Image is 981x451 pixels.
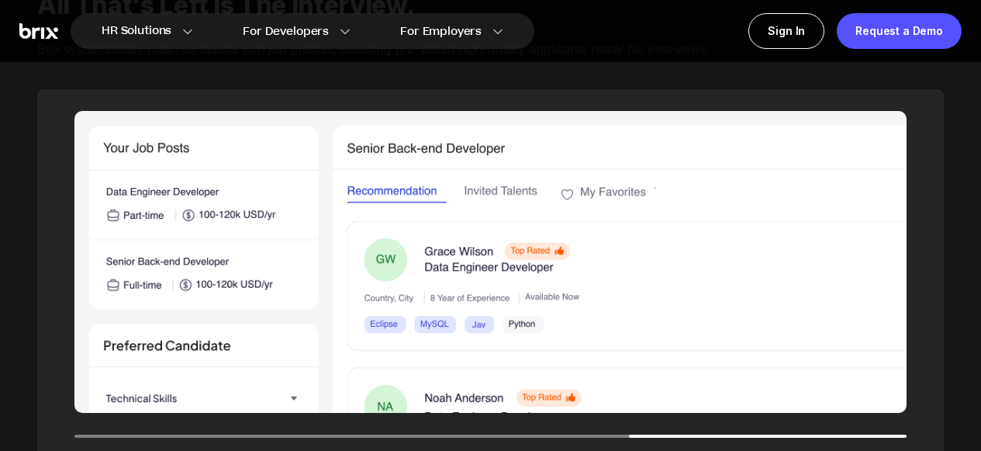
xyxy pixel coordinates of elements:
[400,23,482,40] span: For Employers
[19,23,58,40] img: Brix Logo
[243,23,329,40] span: For Developers
[102,19,171,43] span: HR Solutions
[74,111,907,413] img: avatar
[748,13,824,49] a: Sign In
[837,13,962,49] a: Request a Demo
